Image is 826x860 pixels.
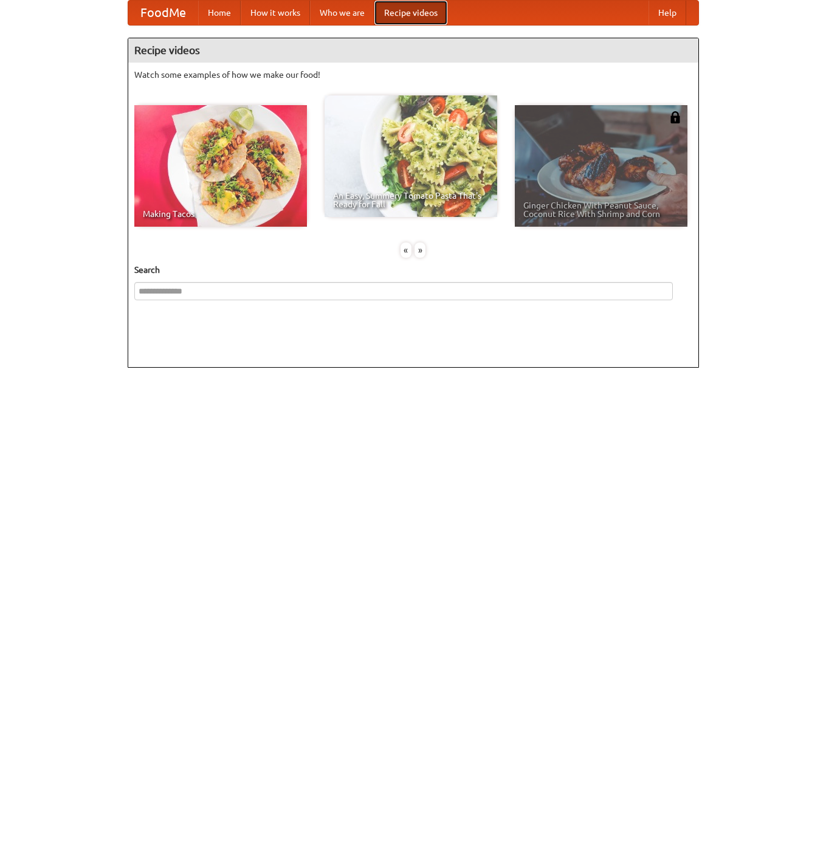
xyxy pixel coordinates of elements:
h5: Search [134,264,692,276]
div: » [415,243,425,258]
a: Help [649,1,686,25]
div: « [401,243,411,258]
a: Making Tacos [134,105,307,227]
a: An Easy, Summery Tomato Pasta That's Ready for Fall [325,95,497,217]
span: Making Tacos [143,210,298,218]
a: Recipe videos [374,1,447,25]
img: 483408.png [669,111,681,123]
h4: Recipe videos [128,38,698,63]
span: An Easy, Summery Tomato Pasta That's Ready for Fall [333,191,489,208]
a: How it works [241,1,310,25]
a: Home [198,1,241,25]
p: Watch some examples of how we make our food! [134,69,692,81]
a: Who we are [310,1,374,25]
a: FoodMe [128,1,198,25]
